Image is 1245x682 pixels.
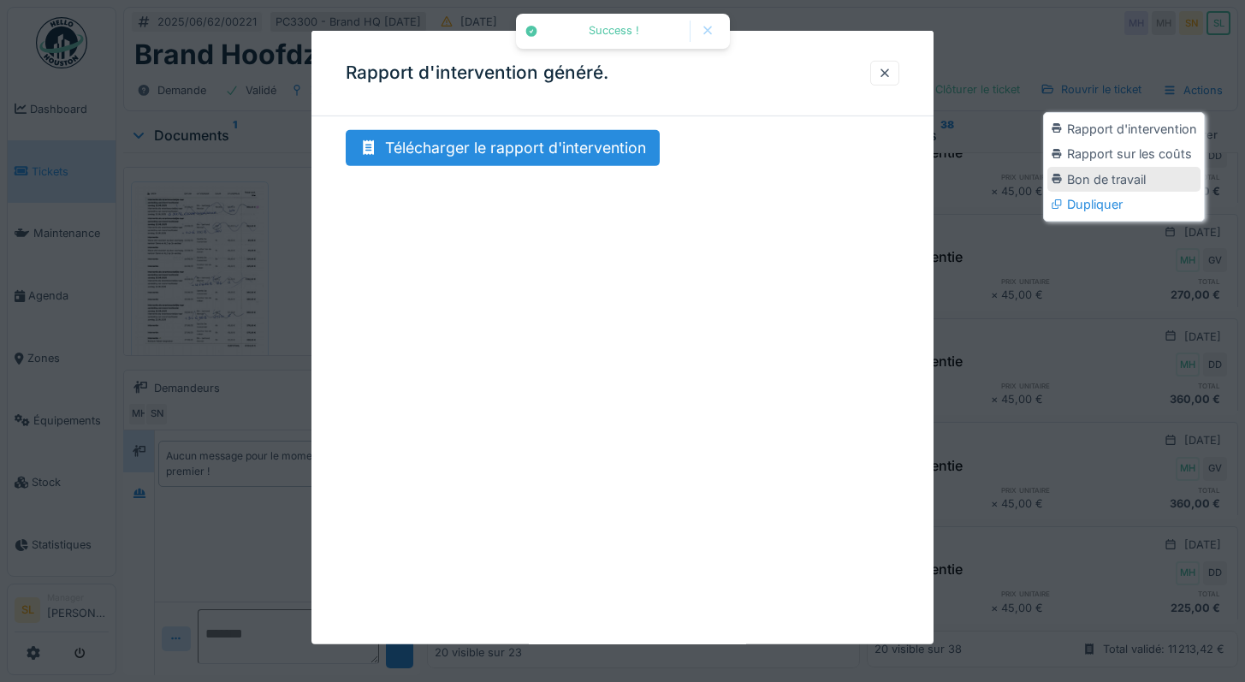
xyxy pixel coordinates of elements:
div: Rapport sur les coûts [1047,141,1201,167]
div: Success ! [547,24,681,39]
div: Bon de travail [1047,167,1201,193]
h3: Rapport d'intervention généré. [346,62,608,84]
div: Télécharger le rapport d'intervention [346,130,660,166]
div: Rapport d'intervention [1047,116,1201,142]
div: Dupliquer [1047,192,1201,217]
